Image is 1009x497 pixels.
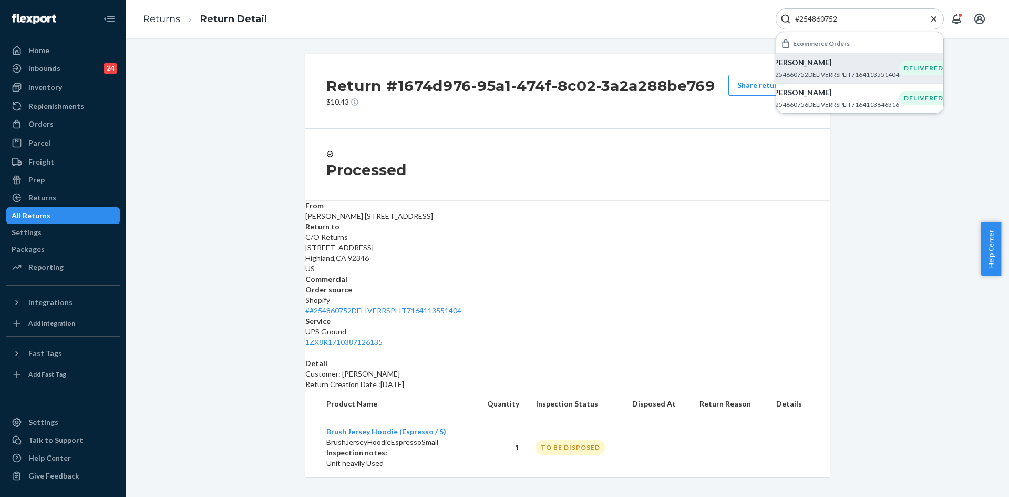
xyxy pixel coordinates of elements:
[305,211,433,220] span: [PERSON_NAME] [STREET_ADDRESS]
[305,253,830,263] p: Highland , CA 92346
[6,345,120,362] button: Fast Tags
[6,259,120,276] a: Reporting
[28,471,79,481] div: Give Feedback
[326,458,464,469] p: Unit heavily Used
[28,319,75,328] div: Add Integration
[135,4,275,35] ol: breadcrumbs
[6,315,120,332] a: Add Integration
[12,227,42,238] div: Settings
[6,171,120,188] a: Prep
[6,366,120,383] a: Add Fast Tag
[6,414,120,431] a: Settings
[28,157,54,167] div: Freight
[305,221,830,232] dt: Return to
[326,427,446,436] a: Brush Jersey Hoodie (Espresso / S)
[143,13,180,25] a: Returns
[791,14,920,24] input: Search Input
[305,295,830,316] div: Shopify
[771,87,899,98] p: [PERSON_NAME]
[28,435,83,445] div: Talk to Support
[6,450,120,466] a: Help Center
[28,192,56,203] div: Returns
[6,154,120,170] a: Freight
[305,232,830,242] p: C/O Returns
[12,244,45,255] div: Packages
[28,370,66,379] div: Add Fast Tag
[326,160,809,179] h3: Processed
[472,418,527,478] td: 1
[6,294,120,311] button: Integrations
[768,390,830,418] th: Details
[899,61,948,75] div: DELIVERED
[528,390,624,418] th: Inspection Status
[326,437,464,448] p: BrushJerseyHoodieEspressoSmall
[28,417,58,428] div: Settings
[305,285,830,295] dt: Order source
[305,358,830,369] dt: Detail
[12,210,50,221] div: All Returns
[6,79,120,96] a: Inventory
[6,432,120,449] a: Talk to Support
[6,135,120,151] a: Parcel
[200,13,267,25] a: Return Detail
[305,338,383,347] a: 1ZX8R1710387126135
[305,275,347,283] strong: Commercial
[771,70,899,79] p: #254860752DELIVERRSPLIT7164113551404
[305,369,830,379] p: Customer: [PERSON_NAME]
[305,306,461,315] a: ##254860752DELIVERRSPLIT7164113551404
[728,75,809,96] button: Share return label
[305,242,830,253] p: [STREET_ADDRESS]
[472,390,527,418] th: Quantity
[28,175,45,185] div: Prep
[99,8,120,29] button: Close Navigation
[28,348,62,359] div: Fast Tags
[6,241,120,258] a: Packages
[305,316,830,327] dt: Service
[305,327,346,336] span: UPS Ground
[28,63,60,74] div: Inbounds
[536,440,605,454] div: TO BE DISPOSED
[28,297,73,308] div: Integrations
[6,224,120,241] a: Settings
[771,57,899,68] p: [PERSON_NAME]
[305,200,830,211] dt: From
[969,8,990,29] button: Open account menu
[6,116,120,133] a: Orders
[326,75,715,97] h2: Return #1674d976-95a1-474f-8c02-3a2a288be769
[771,100,899,109] p: #254860756DELIVERRSPLIT7164113846316
[28,262,64,272] div: Reporting
[6,42,120,59] a: Home
[6,60,120,77] a: Inbounds24
[6,207,120,224] a: All Returns
[6,468,120,484] button: Give Feedback
[899,91,948,105] div: DELIVERED
[793,40,850,47] h6: Ecommerce Orders
[28,453,71,463] div: Help Center
[305,390,472,418] th: Product Name
[28,119,54,129] div: Orders
[104,63,117,74] div: 24
[946,8,967,29] button: Open notifications
[691,390,768,418] th: Return Reason
[28,45,49,56] div: Home
[12,14,56,24] img: Flexport logo
[28,82,62,93] div: Inventory
[28,138,50,148] div: Parcel
[929,14,939,25] button: Close Search
[305,379,830,390] p: Return Creation Date : [DATE]
[6,189,120,206] a: Returns
[326,97,715,107] p: $10.43
[624,390,692,418] th: Disposed At
[28,101,84,111] div: Replenishments
[6,98,120,115] a: Replenishments
[780,14,791,24] svg: Search Icon
[981,222,1001,276] button: Help Center
[326,448,464,458] p: Inspection notes:
[305,263,830,274] p: US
